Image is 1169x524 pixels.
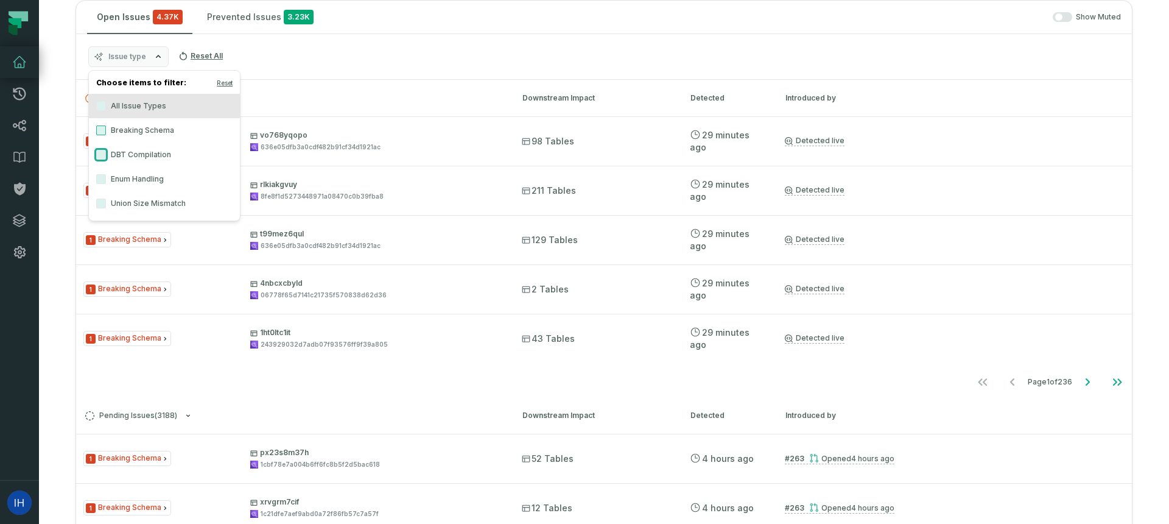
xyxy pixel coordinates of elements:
a: Detected live [785,185,844,196]
h4: Choose items to filter: [89,76,240,94]
div: Live Issues(1177) [76,116,1132,397]
label: All Issue Types [89,94,240,118]
span: Severity [86,235,96,245]
button: Union Size Mismatch [96,199,106,208]
span: Severity [86,136,96,146]
div: Opened [809,503,894,512]
button: Open Issues [87,1,192,34]
span: Issue type [108,52,146,62]
p: px23s8m37h [250,448,500,458]
relative-time: Sep 1, 2025, 10:48 AM GMT+3 [702,503,754,513]
span: Severity [86,334,96,344]
button: Pending Issues(3188) [85,411,500,420]
span: critical issues and errors combined [153,10,183,24]
button: Live Issues(1177) [85,94,500,103]
relative-time: Sep 1, 2025, 2:17 PM GMT+3 [690,278,749,300]
button: Reset [217,78,233,88]
a: Detected live [785,333,844,344]
span: Severity [86,186,96,196]
span: 211 Tables [522,185,576,197]
span: 43 Tables [522,333,575,345]
span: Issue Type [83,331,171,346]
span: Issue Type [83,500,171,515]
div: Opened [809,454,894,463]
div: 1c21dfe7aef9abd0a72f86fb57c7a57f [261,509,379,519]
div: 636e05dfb3a0cdf482b91cf34d1921ac [261,241,381,250]
a: Detected live [785,284,844,294]
div: Introduced by [785,93,895,104]
p: 1ht0ltc1it [250,328,500,338]
span: 98 Tables [522,135,574,147]
button: All Issue Types [96,101,106,111]
div: Downstream Impact [522,93,669,104]
div: 243929032d7adb07f93576ff9f39a805 [261,340,388,349]
div: Detected [690,410,764,421]
span: Issue Type [83,183,171,198]
a: #263Opened[DATE] 10:48:47 AM [785,503,894,514]
button: Go to last page [1103,370,1132,394]
relative-time: Sep 1, 2025, 10:48 AM GMT+3 [851,503,894,512]
span: Issue Type [83,232,171,247]
p: t99mez6qul [250,229,500,239]
a: Detected live [785,235,844,245]
a: #263Opened[DATE] 10:48:47 AM [785,453,894,464]
span: Severity [86,454,96,464]
relative-time: Sep 1, 2025, 2:17 PM GMT+3 [690,228,749,251]
relative-time: Sep 1, 2025, 2:17 PM GMT+3 [690,327,749,350]
p: rlkiakgvuy [250,180,500,189]
div: 8fe8f1d5273448971a08470c0b39fba8 [261,192,384,201]
label: Breaking Schema [89,118,240,143]
div: Introduced by [785,410,895,421]
button: DBT Compilation [96,150,106,160]
span: 2 Tables [522,283,569,296]
relative-time: Sep 1, 2025, 2:17 PM GMT+3 [690,130,749,152]
div: Detected [690,93,764,104]
span: Issue Type [83,133,171,149]
p: vo768yqopo [250,130,500,140]
span: Issue Type [83,451,171,466]
button: Go to first page [968,370,997,394]
p: 4nbcxcbyld [250,278,500,288]
button: Go to previous page [998,370,1027,394]
span: 52 Tables [522,453,574,465]
label: Union Size Mismatch [89,191,240,216]
button: Issue type [88,46,169,67]
img: avatar of Ido Horowitz [7,490,32,515]
relative-time: Sep 1, 2025, 10:48 AM GMT+3 [702,453,754,464]
span: Severity [86,285,96,294]
relative-time: Sep 1, 2025, 2:17 PM GMT+3 [690,179,749,202]
div: 636e05dfb3a0cdf482b91cf34d1921ac [261,143,381,152]
div: Downstream Impact [522,410,669,421]
div: 1cbf78e7a004b6ff6fc8b5f2d5bac618 [261,460,380,469]
span: Pending Issues ( 3188 ) [85,411,177,420]
button: Enum Handling [96,174,106,184]
div: Show Muted [328,12,1121,23]
button: Reset All [174,46,228,66]
relative-time: Sep 1, 2025, 10:48 AM GMT+3 [851,454,894,463]
button: Prevented Issues [197,1,323,34]
span: Issue Type [83,281,171,297]
p: xrvgrm7cif [250,497,500,507]
label: DBT Compilation [89,143,240,167]
span: 3.23K [284,10,314,24]
label: Enum Handling [89,167,240,191]
button: Breaking Schema [96,126,106,135]
a: Detected live [785,136,844,146]
nav: pagination [76,370,1132,394]
span: Severity [86,503,96,513]
span: 129 Tables [522,234,578,246]
ul: Page 1 of 236 [968,370,1132,394]
div: 06778f65d7141c21735f570838d62d36 [261,291,387,300]
button: Go to next page [1073,370,1102,394]
span: Live Issues ( 1177 ) [85,94,161,103]
span: 12 Tables [522,502,572,514]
